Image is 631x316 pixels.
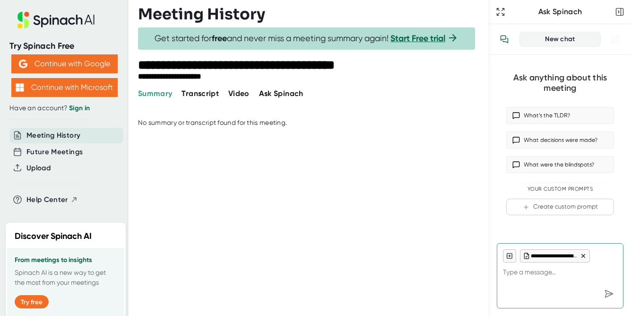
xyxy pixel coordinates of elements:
[259,89,303,98] span: Ask Spinach
[228,88,250,99] button: Video
[69,104,90,112] a: Sign in
[506,156,614,173] button: What were the blindspots?
[11,54,118,73] button: Continue with Google
[11,78,118,97] button: Continue with Microsoft
[138,5,265,23] h3: Meeting History
[506,72,614,94] div: Ask anything about this meeting
[526,35,595,44] div: New chat
[228,89,250,98] span: Video
[259,88,303,99] button: Ask Spinach
[182,88,219,99] button: Transcript
[613,5,626,18] button: Close conversation sidebar
[495,30,514,49] button: View conversation history
[155,33,458,44] span: Get started for and never miss a meeting summary again!
[9,104,119,113] div: Have an account?
[15,295,49,308] button: Try free
[138,119,287,127] div: No summary or transcript found for this meeting.
[26,130,80,141] button: Meeting History
[600,285,617,302] div: Send message
[212,33,227,44] b: free
[15,256,117,264] h3: From meetings to insights
[506,132,614,149] button: What decisions were made?
[26,147,83,158] button: Future Meetings
[26,163,51,174] button: Upload
[15,268,117,288] p: Spinach AI is a new way to get the most from your meetings
[507,7,613,17] div: Ask Spinach
[506,199,614,215] button: Create custom prompt
[390,33,445,44] a: Start Free trial
[138,89,172,98] span: Summary
[19,60,27,68] img: Aehbyd4JwY73AAAAAElFTkSuQmCC
[506,107,614,124] button: What’s the TLDR?
[9,41,119,52] div: Try Spinach Free
[26,194,78,205] button: Help Center
[138,88,172,99] button: Summary
[26,194,68,205] span: Help Center
[182,89,219,98] span: Transcript
[15,230,92,243] h2: Discover Spinach AI
[494,5,507,18] button: Expand to Ask Spinach page
[506,186,614,193] div: Your Custom Prompts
